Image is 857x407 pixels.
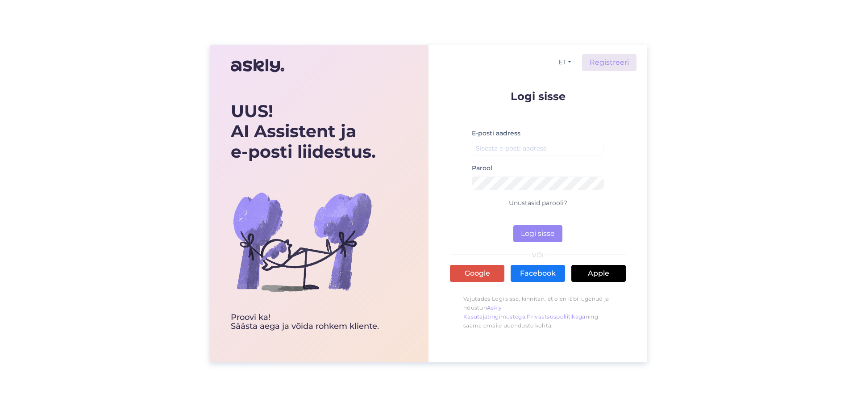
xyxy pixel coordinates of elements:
[450,290,626,335] p: Vajutades Logi sisse, kinnitan, et olen läbi lugenud ja nõustun , ning saama emaile uuenduste kohta.
[531,252,545,258] span: VÕI
[231,55,284,76] img: Askly
[472,129,520,138] label: E-posti aadress
[527,313,585,320] a: Privaatsuspoliitikaga
[231,313,379,331] div: Proovi ka! Säästa aega ja võida rohkem kliente.
[463,304,525,320] a: Askly Kasutajatingimustega
[472,142,604,155] input: Sisesta e-posti aadress
[509,199,567,207] a: Unustasid parooli?
[582,54,637,71] a: Registreeri
[450,91,626,102] p: Logi sisse
[472,164,492,173] label: Parool
[513,225,562,242] button: Logi sisse
[555,56,575,69] button: ET
[231,101,379,162] div: UUS! AI Assistent ja e-posti liidestus.
[571,265,626,282] a: Apple
[511,265,565,282] a: Facebook
[231,170,374,313] img: bg-askly
[450,265,504,282] a: Google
